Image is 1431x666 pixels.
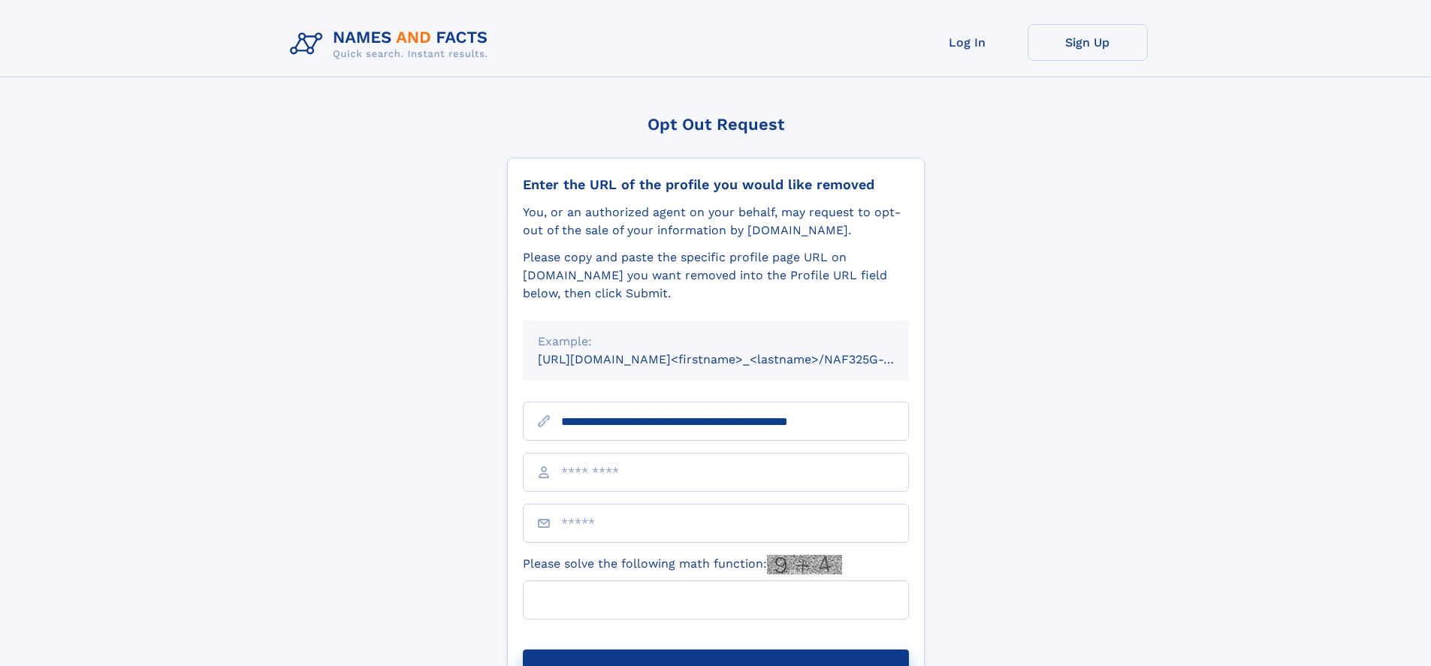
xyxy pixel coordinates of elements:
div: Opt Out Request [507,115,925,134]
img: Logo Names and Facts [284,24,500,65]
div: Example: [538,333,894,351]
a: Log In [907,24,1028,61]
a: Sign Up [1028,24,1148,61]
label: Please solve the following math function: [523,555,842,574]
small: [URL][DOMAIN_NAME]<firstname>_<lastname>/NAF325G-xxxxxxxx [538,352,937,366]
div: Enter the URL of the profile you would like removed [523,176,909,193]
div: Please copy and paste the specific profile page URL on [DOMAIN_NAME] you want removed into the Pr... [523,249,909,303]
div: You, or an authorized agent on your behalf, may request to opt-out of the sale of your informatio... [523,203,909,240]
